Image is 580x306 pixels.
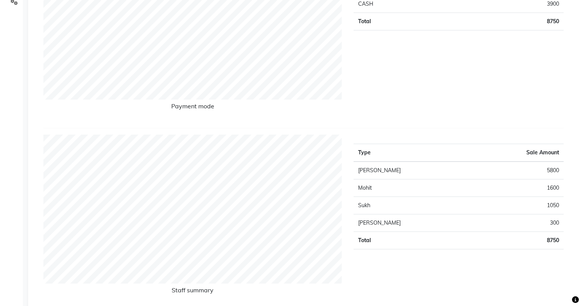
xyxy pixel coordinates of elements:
td: [PERSON_NAME] [354,214,470,232]
td: Mohit [354,179,470,197]
th: Sale Amount [470,144,564,162]
td: Sukh [354,197,470,214]
td: [PERSON_NAME] [354,162,470,179]
td: 1050 [470,197,564,214]
td: Total [354,232,470,249]
td: 8750 [431,13,564,30]
h6: Staff summary [43,287,342,297]
td: 5800 [470,162,564,179]
td: 8750 [470,232,564,249]
h6: Payment mode [43,103,342,113]
td: 300 [470,214,564,232]
td: 1600 [470,179,564,197]
td: Total [354,13,431,30]
th: Type [354,144,470,162]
